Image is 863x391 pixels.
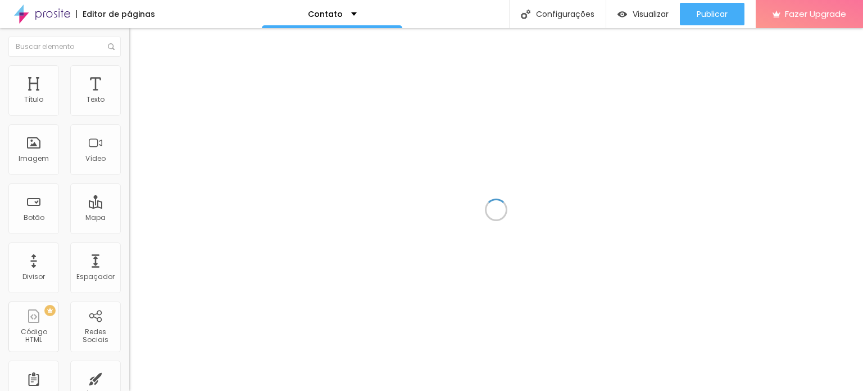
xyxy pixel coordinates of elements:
span: Visualizar [633,10,669,19]
div: Mapa [85,214,106,222]
div: Botão [24,214,44,222]
button: Visualizar [606,3,680,25]
div: Espaçador [76,273,115,281]
img: Icone [521,10,530,19]
input: Buscar elemento [8,37,121,57]
div: Código HTML [11,328,56,344]
img: view-1.svg [617,10,627,19]
span: Publicar [697,10,728,19]
div: Redes Sociais [73,328,117,344]
span: Fazer Upgrade [785,9,846,19]
div: Divisor [22,273,45,281]
div: Editor de páginas [76,10,155,18]
div: Vídeo [85,155,106,163]
div: Texto [87,96,105,104]
div: Imagem [19,155,49,163]
img: Icone [108,43,115,50]
div: Título [24,96,43,104]
p: Contato [308,10,343,18]
button: Publicar [680,3,744,25]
